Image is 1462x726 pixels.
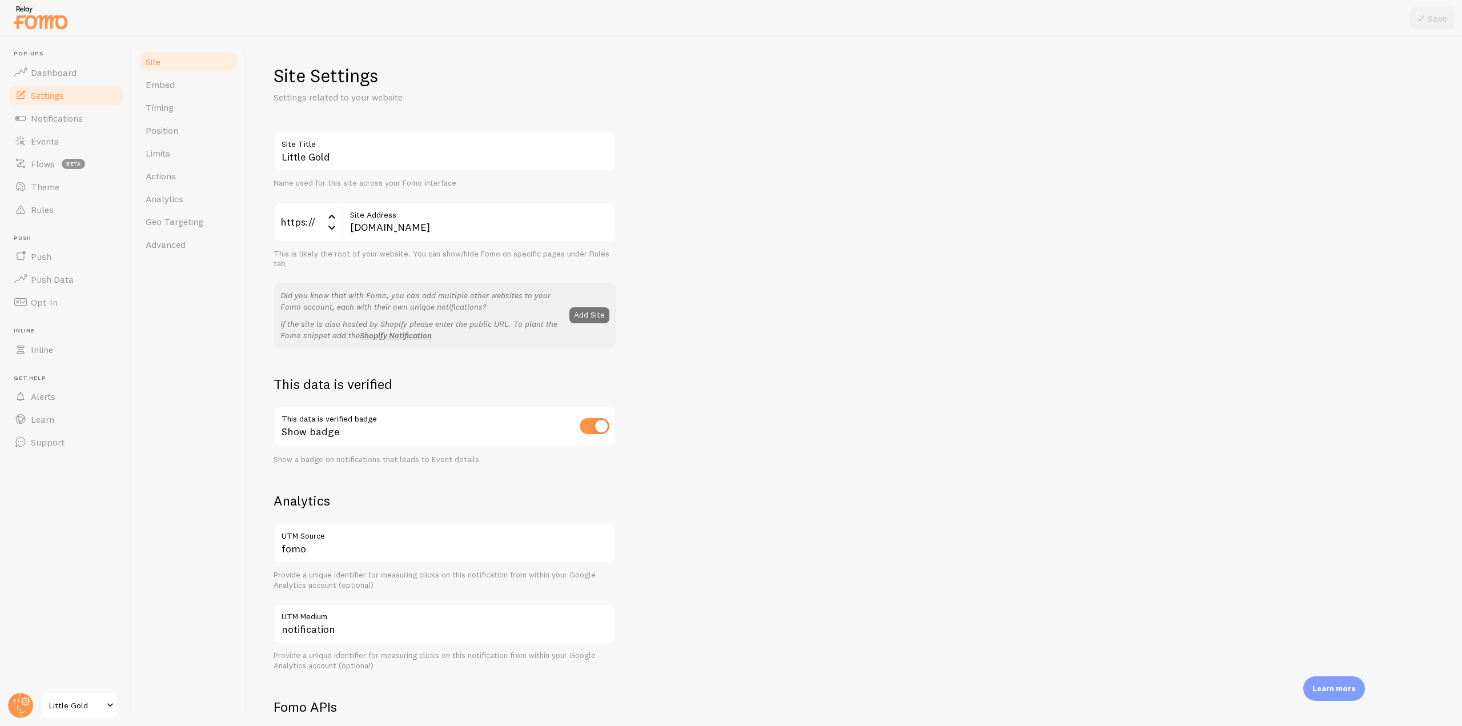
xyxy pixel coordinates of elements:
[569,307,609,323] button: Add Site
[342,202,616,242] input: myhonestcompany.com
[7,107,124,130] a: Notifications
[274,91,548,104] p: Settings related to your website
[31,296,58,308] span: Opt-In
[31,274,74,285] span: Push Data
[274,406,616,448] div: Show badge
[31,414,54,425] span: Learn
[31,135,59,147] span: Events
[7,268,124,291] a: Push Data
[31,344,53,355] span: Inline
[146,193,183,204] span: Analytics
[7,338,124,361] a: Inline
[31,113,83,124] span: Notifications
[31,391,55,402] span: Alerts
[49,699,103,712] span: Little Gold
[360,330,432,340] a: Shopify Notification
[280,318,563,341] p: If the site is also hosted by Shopify please enter the public URL. To plant the Fomo snippet add the
[274,131,616,151] label: Site Title
[139,50,239,73] a: Site
[31,158,55,170] span: Flows
[146,170,176,182] span: Actions
[31,436,65,448] span: Support
[7,198,124,221] a: Rules
[7,408,124,431] a: Learn
[274,178,616,188] div: Name used for this site across your Fomo interface
[7,385,124,408] a: Alerts
[139,96,239,119] a: Timing
[1303,676,1365,701] div: Learn more
[146,147,170,159] span: Limits
[7,175,124,198] a: Theme
[7,61,124,84] a: Dashboard
[146,102,174,113] span: Timing
[31,204,54,215] span: Rules
[146,239,186,250] span: Advanced
[31,181,59,192] span: Theme
[7,153,124,175] a: Flows beta
[139,165,239,187] a: Actions
[7,130,124,153] a: Events
[139,142,239,165] a: Limits
[139,73,239,96] a: Embed
[274,455,616,465] div: Show a badge on notifications that leads to Event details
[146,216,203,227] span: Geo Targeting
[14,327,124,335] span: Inline
[62,159,85,169] span: beta
[146,56,160,67] span: Site
[7,431,124,454] a: Support
[146,125,178,136] span: Position
[274,375,616,393] h2: This data is verified
[14,375,124,382] span: Get Help
[7,245,124,268] a: Push
[274,604,616,623] label: UTM Medium
[274,64,616,87] h1: Site Settings
[31,67,77,78] span: Dashboard
[31,90,64,101] span: Settings
[14,50,124,58] span: Pop-ups
[14,235,124,242] span: Push
[274,698,616,716] h2: Fomo APIs
[280,290,563,312] p: Did you know that with Fomo, you can add multiple other websites to your Fomo account, each with ...
[139,119,239,142] a: Position
[139,233,239,256] a: Advanced
[274,523,616,543] label: UTM Source
[41,692,118,719] a: Little Gold
[12,3,69,32] img: fomo-relay-logo-orange.svg
[1312,683,1356,694] p: Learn more
[7,84,124,107] a: Settings
[139,210,239,233] a: Geo Targeting
[7,291,124,314] a: Opt-In
[139,187,239,210] a: Analytics
[274,492,616,510] h2: Analytics
[274,202,342,242] div: https://
[146,79,175,90] span: Embed
[274,249,616,269] div: This is likely the root of your website. You can show/hide Fomo on specific pages under Rules tab
[31,251,51,262] span: Push
[274,570,616,590] div: Provide a unique identifier for measuring clicks on this notification from within your Google Ana...
[274,651,616,671] div: Provide a unique identifier for measuring clicks on this notification from within your Google Ana...
[342,202,616,222] label: Site Address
